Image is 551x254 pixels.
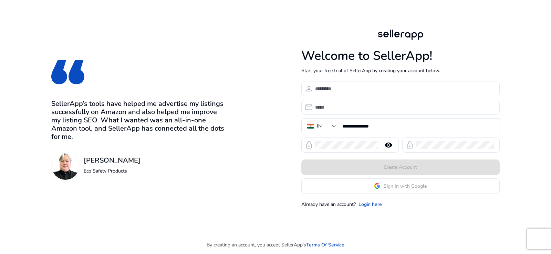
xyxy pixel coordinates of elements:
[305,103,313,111] span: email
[84,167,141,175] p: Eco Safety Products
[51,100,228,141] h3: SellerApp’s tools have helped me advertise my listings successfully on Amazon and also helped me ...
[305,141,313,149] span: lock
[301,201,356,208] p: Already have an account?
[301,67,500,74] p: Start your free trial of SellerApp by creating your account below.
[358,201,382,208] a: Login here
[84,156,141,165] h3: [PERSON_NAME]
[406,141,414,149] span: lock
[380,141,397,149] mat-icon: remove_red_eye
[306,241,344,249] a: Terms Of Service
[317,122,322,130] div: IN
[305,85,313,93] span: person
[301,48,500,63] h1: Welcome to SellerApp!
